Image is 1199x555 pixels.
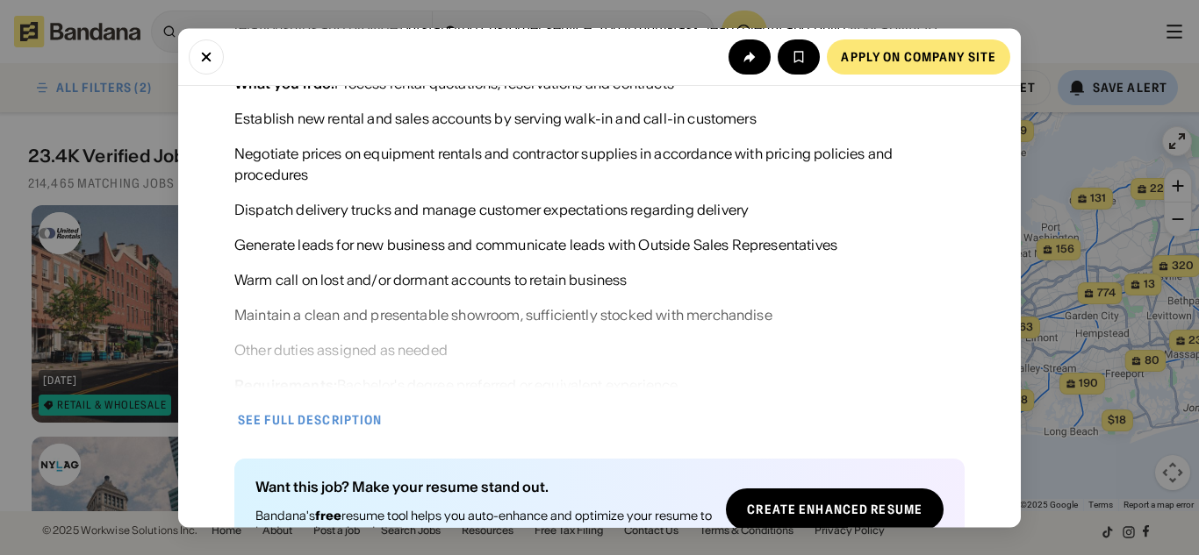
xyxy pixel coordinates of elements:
div: Warm call on lost and/or dormant accounts to retain business [234,269,628,290]
div: Establish new rental and sales accounts by serving walk-in and call-in customers [234,108,757,129]
div: Generate leads for new business and communicate leads with Outside Sales Representatives [234,234,837,255]
b: free [315,508,341,523]
div: Maintain a clean and presentable showroom, sufficiently stocked with merchandise [234,304,772,325]
div: Bandana's resume tool helps you auto-enhance and optimize your resume to land more interviews! [255,508,712,539]
div: Negotiate prices on equipment rentals and contractor supplies in accordance with pricing policies... [234,143,965,185]
button: Close [189,39,224,74]
div: Other duties assigned as needed [234,339,448,360]
div: See full description [238,414,382,426]
div: Want this job? Make your resume stand out. [255,480,712,494]
div: Create Enhanced Resume [747,503,923,516]
div: Requirements: [234,376,337,394]
div: Apply on company site [841,50,996,62]
div: Bachelor's degree preferred or equivalent experience [234,374,678,395]
div: Dispatch delivery trucks and manage customer expectations regarding delivery [234,199,749,220]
